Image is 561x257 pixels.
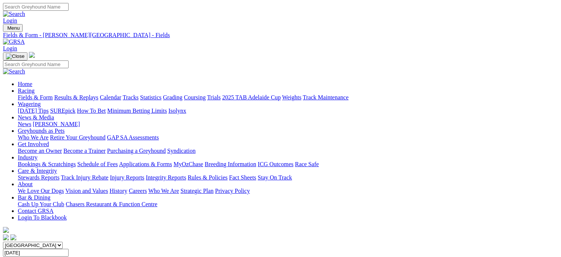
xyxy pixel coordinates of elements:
[50,108,75,114] a: SUREpick
[181,188,214,194] a: Strategic Plan
[18,81,32,87] a: Home
[222,94,281,101] a: 2025 TAB Adelaide Cup
[50,134,106,141] a: Retire Your Greyhound
[18,94,53,101] a: Fields & Form
[77,161,118,167] a: Schedule of Fees
[18,201,64,207] a: Cash Up Your Club
[258,161,293,167] a: ICG Outcomes
[63,148,106,154] a: Become a Trainer
[33,121,80,127] a: [PERSON_NAME]
[6,53,24,59] img: Close
[110,174,144,181] a: Injury Reports
[3,11,25,17] img: Search
[303,94,349,101] a: Track Maintenance
[18,194,50,201] a: Bar & Dining
[3,39,25,45] img: GRSA
[18,114,54,121] a: News & Media
[18,128,65,134] a: Greyhounds as Pets
[3,68,25,75] img: Search
[18,174,59,181] a: Stewards Reports
[18,181,33,187] a: About
[146,174,186,181] a: Integrity Reports
[107,108,167,114] a: Minimum Betting Limits
[3,45,17,52] a: Login
[18,214,67,221] a: Login To Blackbook
[229,174,256,181] a: Fact Sheets
[65,188,108,194] a: Vision and Values
[18,174,558,181] div: Care & Integrity
[184,94,206,101] a: Coursing
[3,52,27,60] button: Toggle navigation
[163,94,182,101] a: Grading
[10,234,16,240] img: twitter.svg
[123,94,139,101] a: Tracks
[168,108,186,114] a: Isolynx
[18,88,34,94] a: Racing
[7,25,20,31] span: Menu
[119,161,172,167] a: Applications & Forms
[3,17,17,24] a: Login
[18,94,558,101] div: Racing
[129,188,147,194] a: Careers
[66,201,157,207] a: Chasers Restaurant & Function Centre
[18,208,53,214] a: Contact GRSA
[109,188,127,194] a: History
[18,188,64,194] a: We Love Our Dogs
[18,188,558,194] div: About
[167,148,195,154] a: Syndication
[174,161,203,167] a: MyOzChase
[29,52,35,58] img: logo-grsa-white.png
[18,161,558,168] div: Industry
[18,161,76,167] a: Bookings & Scratchings
[282,94,301,101] a: Weights
[18,134,558,141] div: Greyhounds as Pets
[188,174,228,181] a: Rules & Policies
[3,24,23,32] button: Toggle navigation
[258,174,292,181] a: Stay On Track
[107,148,166,154] a: Purchasing a Greyhound
[18,108,558,114] div: Wagering
[61,174,108,181] a: Track Injury Rebate
[18,148,558,154] div: Get Involved
[77,108,106,114] a: How To Bet
[18,141,49,147] a: Get Involved
[18,201,558,208] div: Bar & Dining
[3,32,558,39] a: Fields & Form - [PERSON_NAME][GEOGRAPHIC_DATA] - Fields
[18,154,37,161] a: Industry
[3,249,69,257] input: Select date
[18,121,31,127] a: News
[107,134,159,141] a: GAP SA Assessments
[18,121,558,128] div: News & Media
[3,234,9,240] img: facebook.svg
[3,3,69,11] input: Search
[205,161,256,167] a: Breeding Information
[18,148,62,154] a: Become an Owner
[3,60,69,68] input: Search
[18,134,49,141] a: Who We Are
[207,94,221,101] a: Trials
[148,188,179,194] a: Who We Are
[18,168,57,174] a: Care & Integrity
[18,101,41,107] a: Wagering
[140,94,162,101] a: Statistics
[295,161,319,167] a: Race Safe
[3,227,9,233] img: logo-grsa-white.png
[18,108,49,114] a: [DATE] Tips
[54,94,98,101] a: Results & Replays
[100,94,121,101] a: Calendar
[215,188,250,194] a: Privacy Policy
